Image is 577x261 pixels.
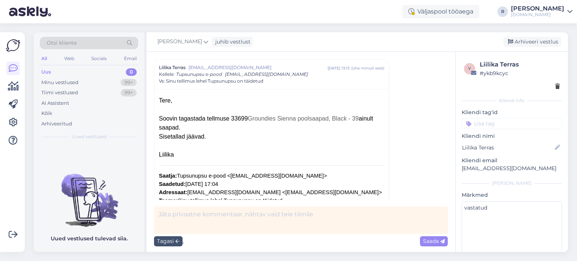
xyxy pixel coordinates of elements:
[63,54,76,63] div: Web
[154,234,448,248] div: ,
[6,38,20,53] img: Askly Logo
[40,54,48,63] div: All
[159,189,187,195] b: Adressaat:
[462,97,562,104] div: Kliendi info
[154,236,183,246] div: Tagasi
[159,96,384,105] div: Tere,
[159,181,186,187] b: Saadetud:
[41,79,79,86] div: Minu vestlused
[72,133,107,140] span: Uued vestlused
[159,78,263,84] span: Vs: Sinu tellimus lehel Tupsunupsu on täidetud
[511,12,564,18] div: [DOMAIN_NAME]
[511,6,564,12] div: [PERSON_NAME]
[41,110,52,117] div: Kõik
[402,5,479,18] div: Väljaspool tööaega
[122,54,138,63] div: Email
[159,173,382,204] font: Tupsunupsu e-pood <[EMAIL_ADDRESS][DOMAIN_NAME]> [DATE] 17:04 [EMAIL_ADDRESS][DOMAIN_NAME] <[EMAI...
[90,54,108,63] div: Socials
[225,71,308,77] span: [EMAIL_ADDRESS][DOMAIN_NAME]
[480,69,560,77] div: # ykb9kcyc
[328,65,350,71] div: [DATE] 13:13
[126,68,137,76] div: 0
[159,198,178,204] b: Teema:
[423,238,445,244] span: Saada
[157,38,202,46] span: [PERSON_NAME]
[176,71,222,77] span: Tupsunupsu e-pood
[41,100,69,107] div: AI Assistent
[468,66,471,71] span: y
[159,115,248,122] span: Soovin tagastada tellmuse 33699
[511,6,572,18] a: [PERSON_NAME][DOMAIN_NAME]
[121,89,137,97] div: 99+
[34,160,144,228] img: No chats
[462,191,562,199] p: Märkmed
[159,150,384,159] div: Liilika
[462,164,562,172] p: [EMAIL_ADDRESS][DOMAIN_NAME]
[41,68,51,76] div: Uus
[159,132,384,141] div: Sisetallad jäävad.
[462,109,562,116] p: Kliendi tag'id
[47,39,77,47] span: Otsi kliente
[462,132,562,140] p: Kliendi nimi
[480,60,560,69] div: Liilika Terras
[41,120,72,128] div: Arhiveeritud
[462,143,553,152] input: Lisa nimi
[51,235,128,243] p: Uued vestlused tulevad siia.
[462,180,562,187] div: [PERSON_NAME]
[159,71,175,77] span: Kellele :
[462,118,562,129] input: Lisa tag
[497,6,508,17] div: R
[248,115,359,122] span: Groundies Sienna poolsaapad, Black - 39
[503,37,561,47] div: Arhiveeri vestlus
[41,89,78,97] div: Tiimi vestlused
[189,64,328,71] span: [EMAIL_ADDRESS][DOMAIN_NAME]
[462,157,562,164] p: Kliendi email
[159,64,186,71] span: Liilika Terras
[351,65,384,71] div: ( ühe minuti eest )
[159,173,177,179] b: Saatja:
[121,79,137,86] div: 99+
[212,38,251,46] div: juhib vestlust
